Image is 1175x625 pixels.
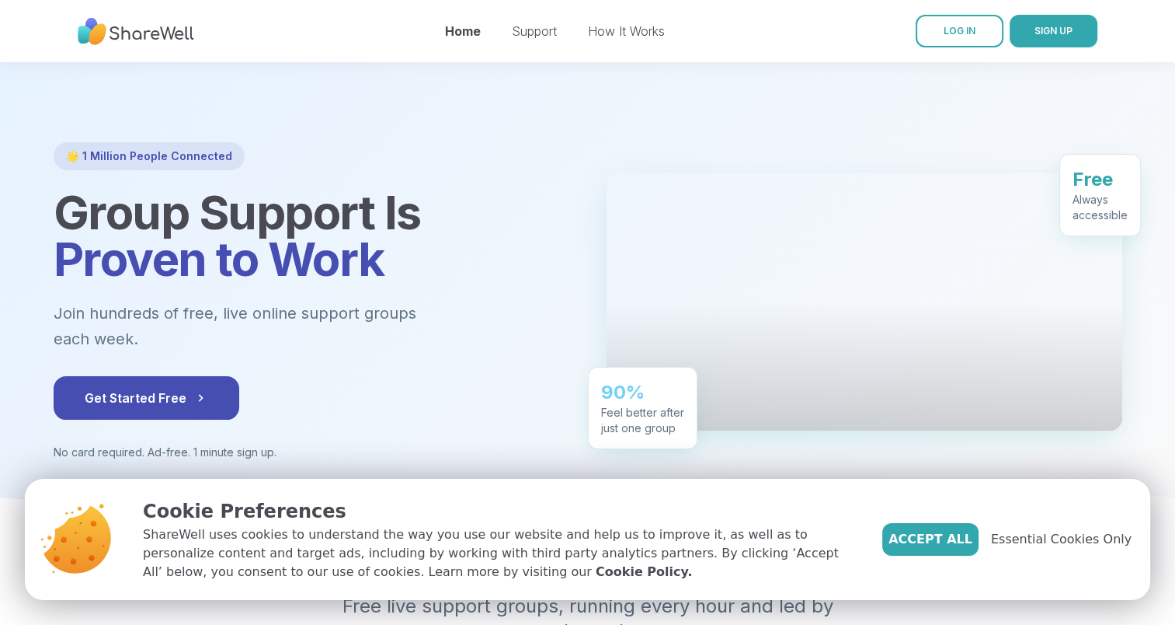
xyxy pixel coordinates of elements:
[78,10,194,53] img: ShareWell Nav Logo
[991,530,1132,549] span: Essential Cookies Only
[888,530,972,549] span: Accept All
[1010,15,1097,47] button: SIGN UP
[445,23,481,39] a: Home
[54,189,569,282] h1: Group Support Is
[588,23,665,39] a: How It Works
[1072,159,1128,184] div: Free
[512,23,557,39] a: Support
[882,523,979,556] button: Accept All
[1034,25,1072,37] span: SIGN UP
[143,498,857,525] p: Cookie Preferences
[54,142,245,170] div: 🌟 1 Million People Connected
[596,563,692,581] a: Cookie Policy.
[54,301,501,351] p: Join hundreds of free, live online support groups each week.
[85,389,208,407] span: Get Started Free
[1072,184,1128,215] div: Always accessible
[143,525,857,581] p: ShareWell uses cookies to understand the way you use our website and help us to improve it, as we...
[601,397,684,428] div: Feel better after just one group
[601,372,684,397] div: 90%
[916,15,1003,47] a: LOG IN
[54,445,569,460] p: No card required. Ad-free. 1 minute sign up.
[54,376,239,420] button: Get Started Free
[54,231,384,287] span: Proven to Work
[944,25,975,37] span: LOG IN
